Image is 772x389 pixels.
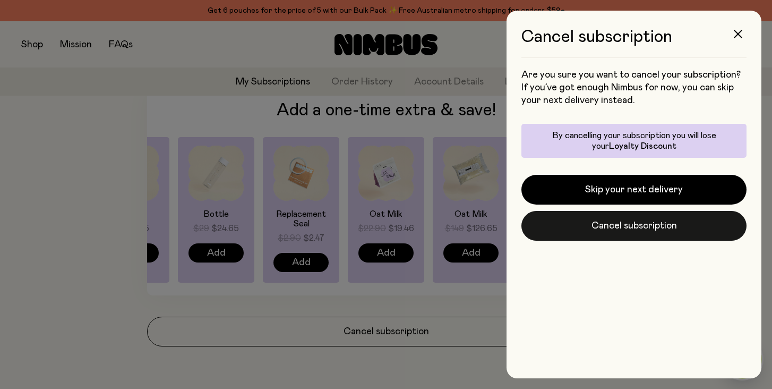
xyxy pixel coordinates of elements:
[521,211,747,241] button: Cancel subscription
[521,175,747,205] button: Skip your next delivery
[521,28,747,58] h3: Cancel subscription
[528,130,740,151] p: By cancelling your subscription you will lose your
[609,142,676,150] span: Loyalty Discount
[521,69,747,107] p: Are you sure you want to cancel your subscription? If you’ve got enough Nimbus for now, you can s...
